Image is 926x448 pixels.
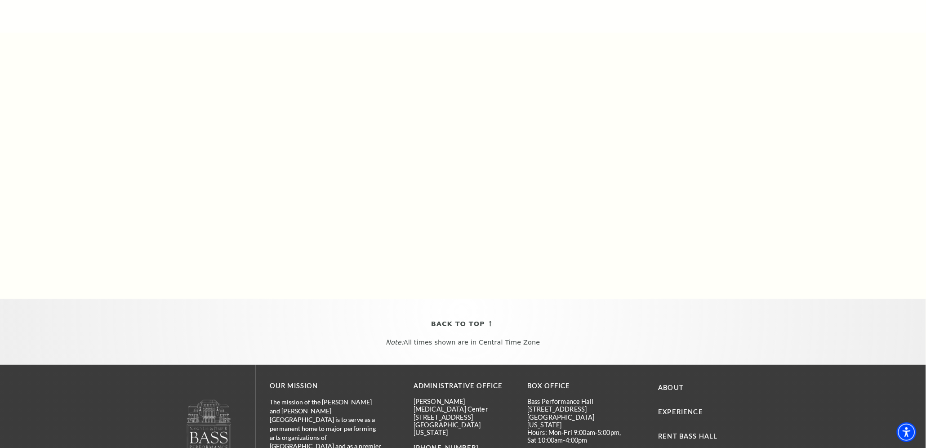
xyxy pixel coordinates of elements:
[527,381,628,392] p: BOX OFFICE
[414,421,514,437] p: [GEOGRAPHIC_DATA][US_STATE]
[527,406,628,413] p: [STREET_ADDRESS]
[659,408,703,416] a: Experience
[9,339,917,347] p: All times shown are in Central Time Zone
[527,429,628,445] p: Hours: Mon-Fri 9:00am-5:00pm, Sat 10:00am-4:00pm
[386,339,404,346] em: Note:
[659,433,718,440] a: Rent Bass Hall
[414,414,514,421] p: [STREET_ADDRESS]
[897,422,917,442] div: Accessibility Menu
[414,381,514,392] p: Administrative Office
[270,381,382,392] p: OUR MISSION
[431,319,485,330] span: Back To Top
[527,414,628,430] p: [GEOGRAPHIC_DATA][US_STATE]
[527,398,628,406] p: Bass Performance Hall
[414,398,514,414] p: [PERSON_NAME][MEDICAL_DATA] Center
[659,384,684,392] a: About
